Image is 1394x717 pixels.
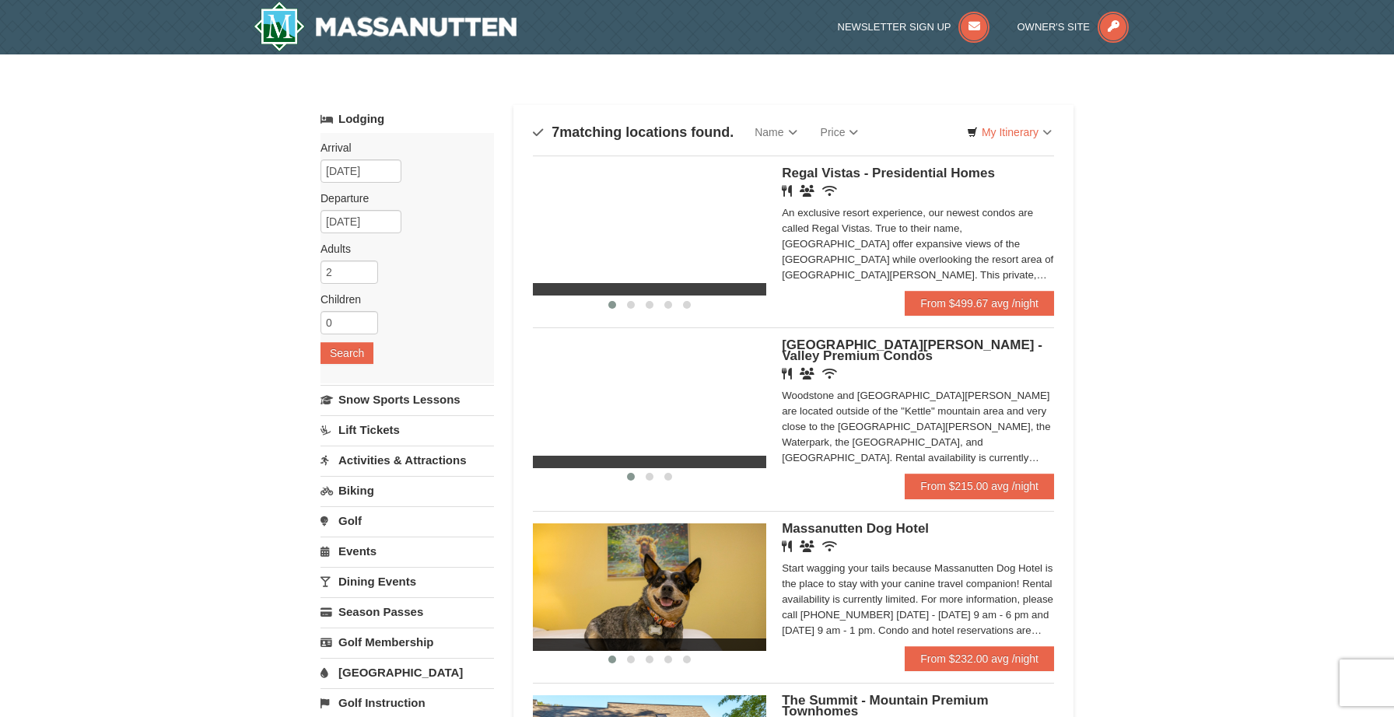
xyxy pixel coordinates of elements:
i: Banquet Facilities [800,540,814,552]
img: Massanutten Resort Logo [254,2,517,51]
a: Dining Events [320,567,494,596]
a: Snow Sports Lessons [320,385,494,414]
a: Events [320,537,494,565]
i: Restaurant [782,368,792,379]
label: Arrival [320,140,482,156]
i: Wireless Internet (free) [822,540,837,552]
a: Lift Tickets [320,415,494,444]
span: Newsletter Sign Up [838,21,951,33]
a: My Itinerary [957,121,1062,144]
h4: matching locations found. [533,124,734,140]
i: Restaurant [782,540,792,552]
div: Woodstone and [GEOGRAPHIC_DATA][PERSON_NAME] are located outside of the "Kettle" mountain area an... [782,388,1054,466]
i: Wireless Internet (free) [822,368,837,379]
a: Biking [320,476,494,505]
button: Search [320,342,373,364]
a: Newsletter Sign Up [838,21,990,33]
label: Children [320,292,482,307]
i: Banquet Facilities [800,368,814,379]
label: Adults [320,241,482,257]
a: Golf [320,506,494,535]
div: Start wagging your tails because Massanutten Dog Hotel is the place to stay with your canine trav... [782,561,1054,638]
i: Banquet Facilities [800,185,814,197]
a: Activities & Attractions [320,446,494,474]
a: Owner's Site [1017,21,1130,33]
a: From $215.00 avg /night [905,474,1054,498]
a: Season Passes [320,597,494,626]
div: An exclusive resort experience, our newest condos are called Regal Vistas. True to their name, [G... [782,205,1054,283]
a: From $232.00 avg /night [905,646,1054,671]
i: Restaurant [782,185,792,197]
a: Lodging [320,105,494,133]
a: Golf Instruction [320,688,494,717]
span: Massanutten Dog Hotel [782,521,929,536]
span: Regal Vistas - Presidential Homes [782,166,995,180]
a: Massanutten Resort [254,2,517,51]
i: Wireless Internet (free) [822,185,837,197]
span: [GEOGRAPHIC_DATA][PERSON_NAME] - Valley Premium Condos [782,338,1042,363]
label: Departure [320,191,482,206]
a: [GEOGRAPHIC_DATA] [320,658,494,687]
a: Price [809,117,870,148]
a: Name [743,117,808,148]
a: Golf Membership [320,628,494,656]
span: 7 [552,124,559,140]
a: From $499.67 avg /night [905,291,1054,316]
span: Owner's Site [1017,21,1091,33]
